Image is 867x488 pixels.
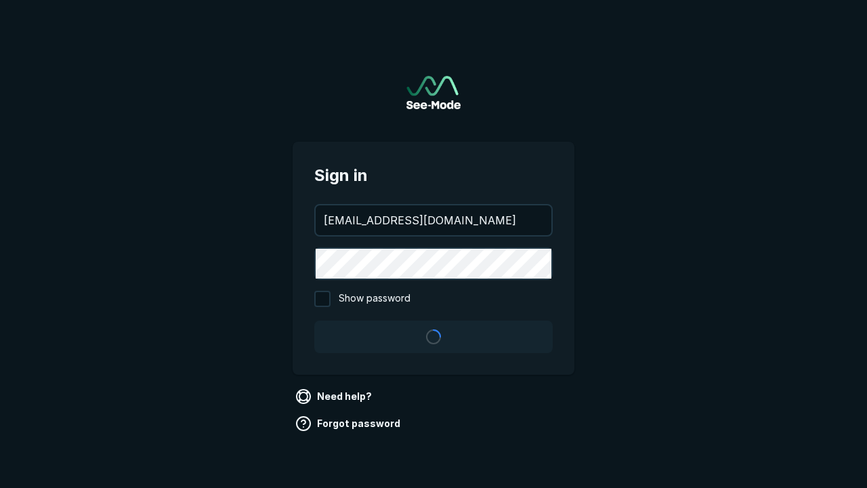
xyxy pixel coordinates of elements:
a: Forgot password [293,413,406,434]
a: Need help? [293,386,377,407]
span: Show password [339,291,410,307]
a: Go to sign in [406,76,461,109]
img: See-Mode Logo [406,76,461,109]
input: your@email.com [316,205,551,235]
span: Sign in [314,163,553,188]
